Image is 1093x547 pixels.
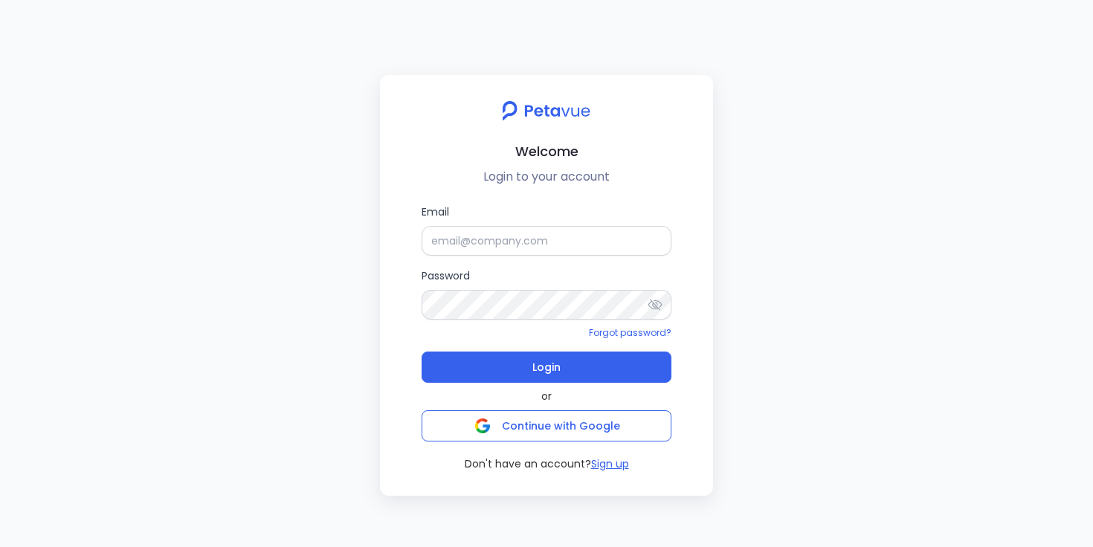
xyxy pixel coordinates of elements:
[541,389,552,404] span: or
[465,456,591,472] span: Don't have an account?
[422,226,671,256] input: Email
[589,326,671,339] a: Forgot password?
[422,290,671,320] input: Password
[422,352,671,383] button: Login
[422,268,671,320] label: Password
[502,418,620,433] span: Continue with Google
[392,168,701,186] p: Login to your account
[392,140,701,162] h2: Welcome
[492,93,600,129] img: petavue logo
[591,456,629,472] button: Sign up
[422,410,671,441] button: Continue with Google
[422,204,671,256] label: Email
[532,357,561,378] span: Login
